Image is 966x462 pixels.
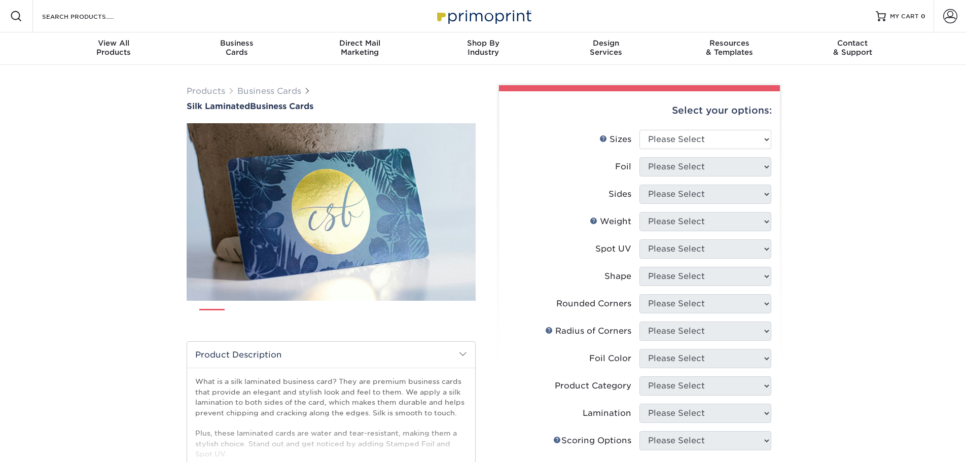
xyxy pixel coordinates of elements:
div: Foil [615,161,631,173]
div: Rounded Corners [556,298,631,310]
h1: Business Cards [187,101,476,111]
img: Business Cards 03 [267,305,293,330]
a: Products [187,86,225,96]
img: Silk Laminated 01 [187,67,476,357]
img: Business Cards 05 [335,305,361,330]
input: SEARCH PRODUCTS..... [41,10,140,22]
img: Business Cards 04 [301,305,327,330]
div: Sides [609,188,631,200]
span: Direct Mail [298,39,421,48]
span: Design [545,39,668,48]
div: Foil Color [589,352,631,365]
div: & Support [791,39,914,57]
span: MY CART [890,12,919,21]
img: Business Cards 06 [369,305,395,330]
div: Sizes [599,133,631,146]
span: Silk Laminated [187,101,250,111]
img: Business Cards 02 [233,305,259,330]
span: Shop By [421,39,545,48]
div: Select your options: [507,91,772,130]
span: 0 [921,13,925,20]
a: Silk LaminatedBusiness Cards [187,101,476,111]
div: Weight [590,216,631,228]
a: DesignServices [545,32,668,65]
div: Scoring Options [553,435,631,447]
div: Shape [604,270,631,282]
div: Lamination [583,407,631,419]
img: Business Cards 08 [437,305,462,330]
span: View All [52,39,175,48]
div: & Templates [668,39,791,57]
a: View AllProducts [52,32,175,65]
img: Business Cards 01 [199,305,225,331]
h2: Product Description [187,342,475,368]
div: Marketing [298,39,421,57]
div: Radius of Corners [545,325,631,337]
a: Resources& Templates [668,32,791,65]
div: Product Category [555,380,631,392]
img: Business Cards 07 [403,305,428,330]
a: Business Cards [237,86,301,96]
span: Resources [668,39,791,48]
a: Direct MailMarketing [298,32,421,65]
a: BusinessCards [175,32,298,65]
div: Products [52,39,175,57]
div: Spot UV [595,243,631,255]
img: Primoprint [433,5,534,27]
div: Cards [175,39,298,57]
a: Contact& Support [791,32,914,65]
span: Contact [791,39,914,48]
div: Services [545,39,668,57]
div: Industry [421,39,545,57]
a: Shop ByIndustry [421,32,545,65]
span: Business [175,39,298,48]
